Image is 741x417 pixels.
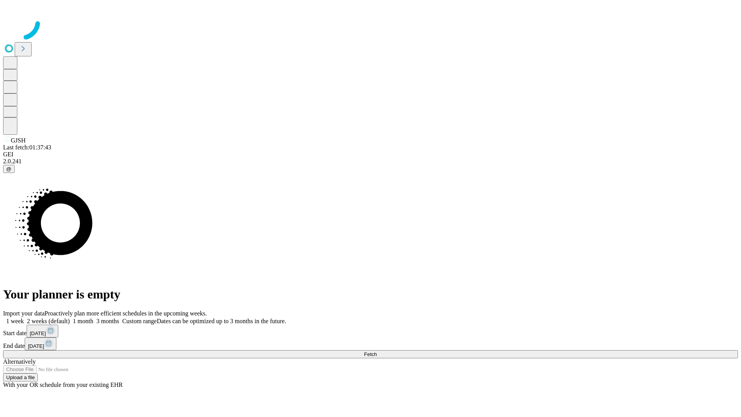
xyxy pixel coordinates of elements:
[3,350,738,358] button: Fetch
[45,310,207,317] span: Proactively plan more efficient schedules in the upcoming weeks.
[364,351,377,357] span: Fetch
[25,337,56,350] button: [DATE]
[3,287,738,302] h1: Your planner is empty
[96,318,119,324] span: 3 months
[27,318,70,324] span: 2 weeks (default)
[28,343,44,349] span: [DATE]
[122,318,157,324] span: Custom range
[3,358,36,365] span: Alternatively
[6,318,24,324] span: 1 week
[3,373,38,381] button: Upload a file
[3,158,738,165] div: 2.0.241
[3,381,123,388] span: With your OR schedule from your existing EHR
[11,137,25,144] span: GJSH
[3,325,738,337] div: Start date
[27,325,58,337] button: [DATE]
[3,165,15,173] button: @
[73,318,93,324] span: 1 month
[6,166,12,172] span: @
[3,337,738,350] div: End date
[30,331,46,336] span: [DATE]
[3,310,45,317] span: Import your data
[157,318,286,324] span: Dates can be optimized up to 3 months in the future.
[3,144,51,151] span: Last fetch: 01:37:43
[3,151,738,158] div: GEI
